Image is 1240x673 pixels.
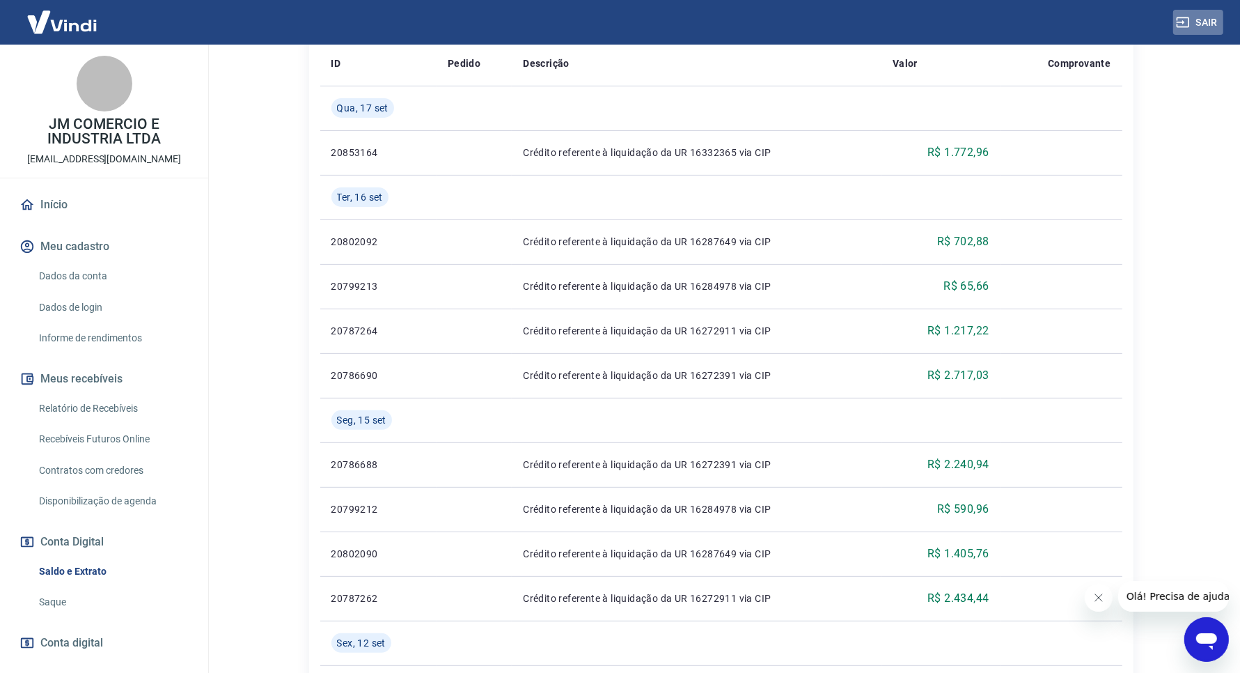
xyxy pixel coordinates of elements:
p: Descrição [523,56,570,70]
span: Conta digital [40,633,103,653]
p: Crédito referente à liquidação da UR 16287649 via CIP [523,547,870,561]
a: Informe de rendimentos [33,324,191,353]
p: Crédito referente à liquidação da UR 16284978 via CIP [523,502,870,516]
p: JM COMERCIO E INDUSTRIA LTDA [11,117,197,146]
p: 20802092 [331,235,425,249]
a: Dados de login [33,293,191,322]
button: Conta Digital [17,527,191,557]
a: Contratos com credores [33,456,191,485]
p: R$ 1.405,76 [927,546,989,562]
a: Conta digital [17,628,191,658]
p: 20787264 [331,324,425,338]
p: Pedido [448,56,480,70]
p: R$ 2.434,44 [927,590,989,607]
p: R$ 65,66 [943,278,989,295]
p: Comprovante [1048,56,1110,70]
p: Crédito referente à liquidação da UR 16284978 via CIP [523,279,870,293]
a: Dados da conta [33,262,191,291]
button: Meus recebíveis [17,364,191,394]
p: 20786690 [331,369,425,382]
a: Relatório de Recebíveis [33,394,191,423]
p: Crédito referente à liquidação da UR 16272391 via CIP [523,369,870,382]
span: Sex, 12 set [337,636,386,650]
p: R$ 2.717,03 [927,367,989,384]
p: R$ 590,96 [937,501,989,518]
iframe: Botão para abrir a janela de mensagens [1184,617,1229,662]
p: 20787262 [331,591,425,605]
p: [EMAIL_ADDRESS][DOMAIN_NAME] [27,152,181,167]
p: 20853164 [331,146,425,160]
p: R$ 2.240,94 [927,456,989,473]
p: R$ 1.772,96 [927,144,989,161]
p: Crédito referente à liquidação da UR 16332365 via CIP [523,146,870,160]
p: 20799213 [331,279,425,293]
iframe: Mensagem da empresa [1118,581,1229,612]
p: 20802090 [331,547,425,561]
button: Meu cadastro [17,231,191,262]
p: R$ 1.217,22 [927,323,989,339]
span: Seg, 15 set [337,413,386,427]
a: Início [17,189,191,220]
p: Crédito referente à liquidação da UR 16272911 via CIP [523,324,870,338]
span: Ter, 16 set [337,190,383,204]
p: Crédito referente à liquidação da UR 16272911 via CIP [523,591,870,605]
a: Saldo e Extrato [33,557,191,586]
p: 20799212 [331,502,425,516]
a: Disponibilização de agenda [33,487,191,516]
button: Sair [1173,10,1223,36]
p: 20786688 [331,458,425,472]
img: Vindi [17,1,107,43]
p: Valor [893,56,918,70]
span: Qua, 17 set [337,101,389,115]
a: Saque [33,588,191,617]
span: Olá! Precisa de ajuda? [8,10,117,21]
p: Crédito referente à liquidação da UR 16287649 via CIP [523,235,870,249]
a: Recebíveis Futuros Online [33,425,191,454]
iframe: Fechar mensagem [1085,584,1113,612]
p: Crédito referente à liquidação da UR 16272391 via CIP [523,458,870,472]
p: ID [331,56,341,70]
p: R$ 702,88 [937,233,989,250]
